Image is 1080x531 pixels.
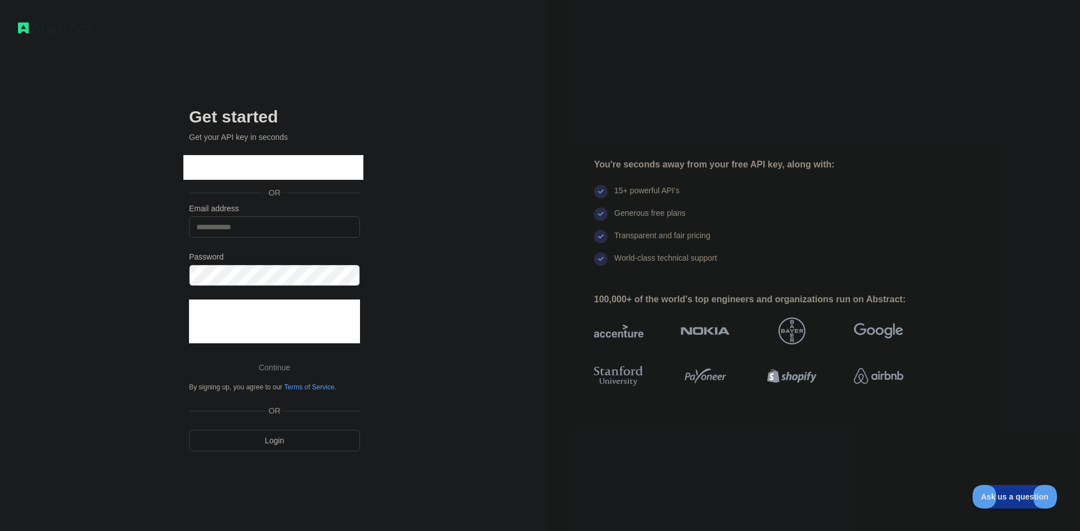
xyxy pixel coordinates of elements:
div: Generous free plans [614,207,686,230]
iframe: Sign in with Google Button [183,155,363,180]
a: Terms of Service [284,383,334,391]
img: Workflow [18,22,91,34]
a: Login [189,430,360,451]
iframe: Toggle Customer Support [973,485,1057,509]
img: payoneer [681,364,730,388]
div: By signing up, you agree to our . [189,383,360,392]
span: OR [260,187,290,198]
img: stanford university [594,364,643,388]
img: check mark [594,252,607,266]
img: accenture [594,317,643,344]
label: Password [189,251,360,262]
img: check mark [594,230,607,243]
div: You're seconds away from your free API key, along with: [594,158,939,171]
img: google [854,317,903,344]
img: nokia [681,317,730,344]
span: OR [264,405,285,416]
img: shopify [767,364,817,388]
img: check mark [594,207,607,221]
img: bayer [778,317,805,344]
img: check mark [594,185,607,198]
div: World-class technical support [614,252,717,275]
h2: Get started [189,107,360,127]
div: Transparent and fair pricing [614,230,710,252]
iframe: reCAPTCHA [189,299,360,343]
label: Email address [189,203,360,214]
div: 100,000+ of the world's top engineers and organizations run on Abstract: [594,293,939,306]
div: 15+ powerful API's [614,185,679,207]
img: airbnb [854,364,903,388]
p: Get your API key in seconds [189,131,360,143]
button: Continue [189,357,360,378]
